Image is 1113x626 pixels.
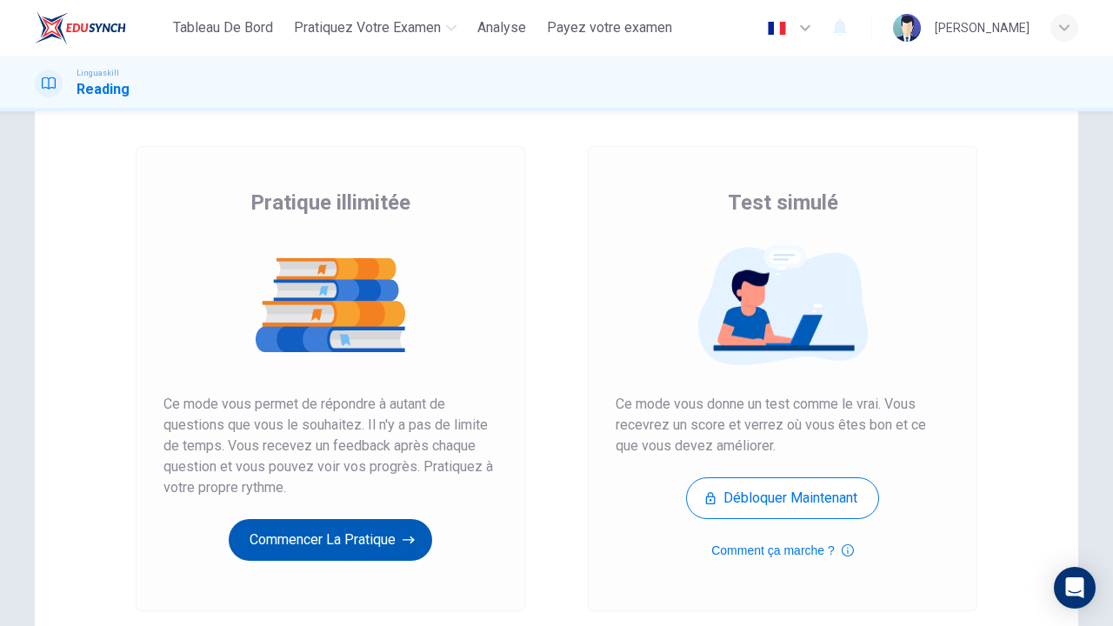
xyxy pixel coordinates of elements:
[250,189,410,216] span: Pratique illimitée
[166,12,280,43] button: Tableau de bord
[766,22,788,35] img: fr
[728,189,838,216] span: Test simulé
[77,79,130,100] h1: Reading
[173,17,273,38] span: Tableau de bord
[229,519,432,561] button: Commencer la pratique
[935,17,1030,38] div: [PERSON_NAME]
[686,477,879,519] button: Débloquer maintenant
[1054,567,1096,609] div: Open Intercom Messenger
[540,12,679,43] button: Payez votre examen
[616,394,950,456] span: Ce mode vous donne un test comme le vrai. Vous recevrez un score et verrez où vous êtes bon et ce...
[163,394,497,498] span: Ce mode vous permet de répondre à autant de questions que vous le souhaitez. Il n'y a pas de limi...
[893,14,921,42] img: Profile picture
[35,10,166,45] a: EduSynch logo
[470,12,533,43] button: Analyse
[547,17,672,38] span: Payez votre examen
[287,12,463,43] button: Pratiquez votre examen
[35,10,126,45] img: EduSynch logo
[294,17,441,38] span: Pratiquez votre examen
[711,540,854,561] button: Comment ça marche ?
[477,17,526,38] span: Analyse
[77,67,119,79] span: Linguaskill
